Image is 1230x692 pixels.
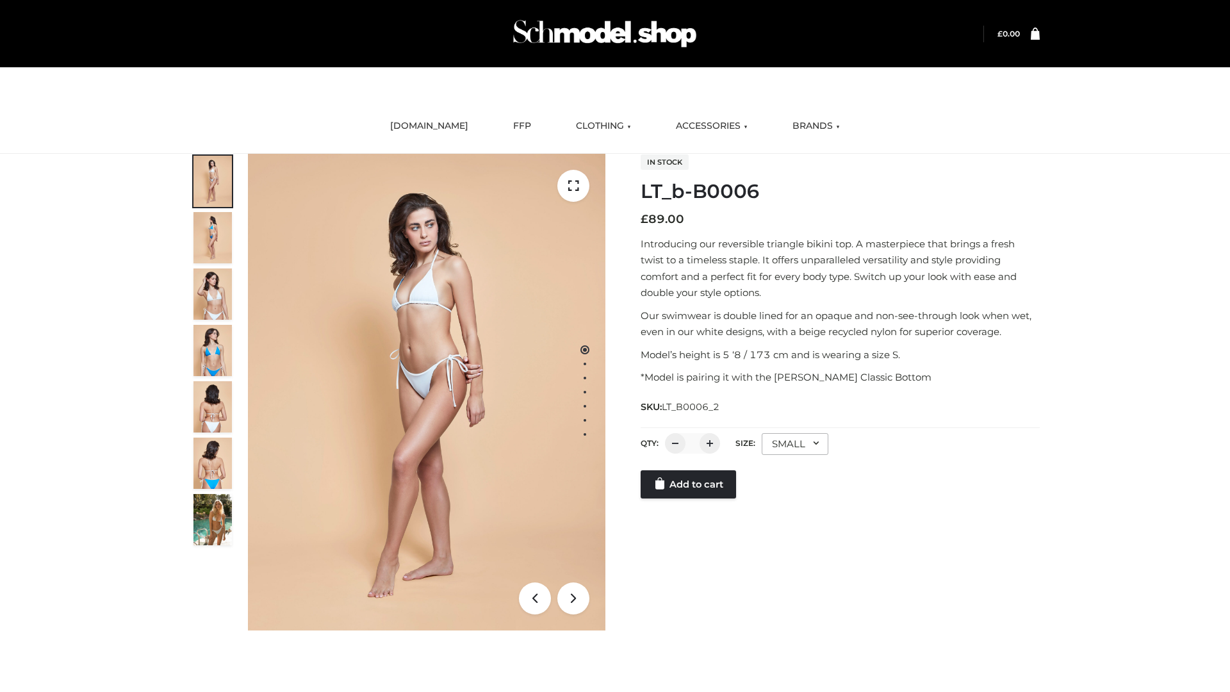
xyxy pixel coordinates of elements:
[641,212,684,226] bdi: 89.00
[641,212,648,226] span: £
[641,347,1040,363] p: Model’s height is 5 ‘8 / 173 cm and is wearing a size S.
[504,112,541,140] a: FFP
[193,494,232,545] img: Arieltop_CloudNine_AzureSky2.jpg
[381,112,478,140] a: [DOMAIN_NAME]
[248,154,605,630] img: LT_b-B0006
[193,268,232,320] img: ArielClassicBikiniTop_CloudNine_AzureSky_OW114ECO_3-scaled.jpg
[997,29,1003,38] span: £
[193,381,232,432] img: ArielClassicBikiniTop_CloudNine_AzureSky_OW114ECO_7-scaled.jpg
[641,399,721,415] span: SKU:
[193,156,232,207] img: ArielClassicBikiniTop_CloudNine_AzureSky_OW114ECO_1-scaled.jpg
[641,470,736,498] a: Add to cart
[641,438,659,448] label: QTY:
[997,29,1020,38] a: £0.00
[566,112,641,140] a: CLOTHING
[641,308,1040,340] p: Our swimwear is double lined for an opaque and non-see-through look when wet, even in our white d...
[193,212,232,263] img: ArielClassicBikiniTop_CloudNine_AzureSky_OW114ECO_2-scaled.jpg
[193,325,232,376] img: ArielClassicBikiniTop_CloudNine_AzureSky_OW114ECO_4-scaled.jpg
[641,154,689,170] span: In stock
[666,112,757,140] a: ACCESSORIES
[762,433,828,455] div: SMALL
[509,8,701,59] img: Schmodel Admin 964
[997,29,1020,38] bdi: 0.00
[641,369,1040,386] p: *Model is pairing it with the [PERSON_NAME] Classic Bottom
[641,236,1040,301] p: Introducing our reversible triangle bikini top. A masterpiece that brings a fresh twist to a time...
[193,438,232,489] img: ArielClassicBikiniTop_CloudNine_AzureSky_OW114ECO_8-scaled.jpg
[641,180,1040,203] h1: LT_b-B0006
[662,401,719,413] span: LT_B0006_2
[783,112,849,140] a: BRANDS
[735,438,755,448] label: Size:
